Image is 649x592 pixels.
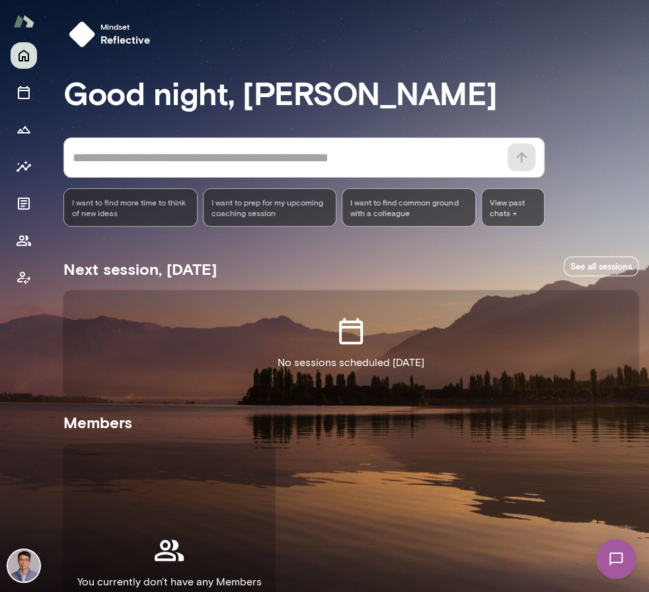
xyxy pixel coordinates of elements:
[11,79,37,106] button: Sessions
[63,188,198,227] div: I want to find more time to think of new ideas
[100,32,151,48] h6: reflective
[100,21,151,32] span: Mindset
[63,74,638,111] h3: Good night, [PERSON_NAME]
[350,197,467,218] span: I want to find common ground with a colleague
[11,116,37,143] button: Growth Plan
[13,9,34,34] img: Mento
[481,188,545,227] span: View past chats ->
[63,258,217,279] h5: Next session, [DATE]
[211,197,328,218] span: I want to prep for my upcoming coaching session
[11,264,37,291] button: Client app
[564,256,638,277] a: See all sessions
[11,227,37,254] button: Members
[63,16,161,53] button: Mindsetreflective
[63,412,638,433] h5: Members
[203,188,337,227] div: I want to prep for my upcoming coaching session
[11,42,37,69] button: Home
[278,355,424,371] p: No sessions scheduled [DATE]
[8,550,40,581] img: Victor Chan
[69,21,95,48] img: mindset
[11,153,37,180] button: Insights
[11,190,37,217] button: Documents
[72,197,189,218] span: I want to find more time to think of new ideas
[342,188,476,227] div: I want to find common ground with a colleague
